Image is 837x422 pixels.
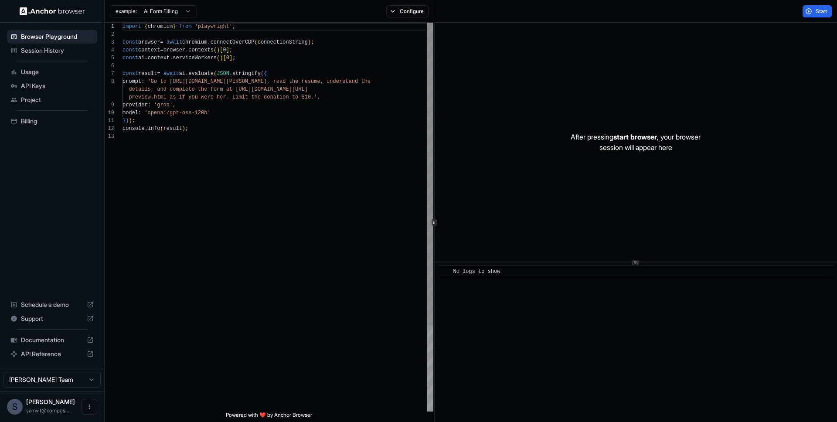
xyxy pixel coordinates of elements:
[286,94,317,100] span: n to $10.'
[229,71,232,77] span: .
[173,24,176,30] span: }
[255,39,258,45] span: (
[185,71,188,77] span: .
[122,118,126,124] span: }
[21,68,94,76] span: Usage
[220,47,223,53] span: [
[157,71,160,77] span: =
[105,70,114,78] div: 7
[7,114,97,128] div: Billing
[7,312,97,326] div: Support
[122,24,141,30] span: import
[129,86,251,92] span: details, and complete the form at [URL]
[132,118,135,124] span: ;
[144,126,147,132] span: .
[122,71,138,77] span: const
[160,47,163,53] span: =
[148,102,151,108] span: :
[258,39,308,45] span: connectionString
[217,55,220,61] span: (
[217,71,229,77] span: JSON
[226,55,229,61] span: 0
[105,78,114,85] div: 8
[105,23,114,31] div: 1
[122,102,148,108] span: provider
[232,71,261,77] span: stringify
[148,24,173,30] span: chromium
[138,110,141,116] span: :
[122,126,144,132] span: console
[105,125,114,133] div: 12
[144,55,147,61] span: =
[21,32,94,41] span: Browser Playground
[226,47,229,53] span: ]
[105,109,114,117] div: 10
[122,39,138,45] span: const
[7,30,97,44] div: Browser Playground
[211,39,255,45] span: connectOverCDP
[173,102,176,108] span: ,
[173,55,217,61] span: serviceWorkers
[144,110,210,116] span: 'openai/gpt-oss-120b'
[122,78,141,85] span: prompt
[148,55,170,61] span: context
[122,55,138,61] span: const
[105,62,114,70] div: 6
[21,336,83,344] span: Documentation
[442,267,447,276] span: ​
[160,39,163,45] span: =
[214,47,217,53] span: (
[7,399,23,415] div: S
[7,44,97,58] div: Session History
[26,398,75,405] span: Samvit Jatia
[217,47,220,53] span: )
[21,117,94,126] span: Billing
[163,126,182,132] span: result
[223,47,226,53] span: 0
[105,133,114,140] div: 13
[188,47,214,53] span: contexts
[21,95,94,104] span: Project
[251,86,308,92] span: [DOMAIN_NAME][URL]
[182,126,185,132] span: )
[21,350,83,358] span: API Reference
[7,347,97,361] div: API Reference
[179,24,192,30] span: from
[229,47,232,53] span: ;
[229,55,232,61] span: ]
[105,31,114,38] div: 2
[105,46,114,54] div: 4
[21,82,94,90] span: API Keys
[163,71,179,77] span: await
[105,38,114,46] div: 3
[138,71,157,77] span: result
[7,298,97,312] div: Schedule a demo
[160,126,163,132] span: (
[105,101,114,109] div: 9
[116,8,137,15] span: example:
[144,24,147,30] span: {
[223,55,226,61] span: [
[317,94,320,100] span: ,
[195,24,232,30] span: 'playwright'
[141,78,144,85] span: :
[226,412,312,422] span: Powered with ❤️ by Anchor Browser
[82,399,97,415] button: Open menu
[264,71,267,77] span: {
[148,78,279,85] span: 'Go to [URL][DOMAIN_NAME][PERSON_NAME], re
[453,269,500,275] span: No logs to show
[148,126,160,132] span: info
[21,300,83,309] span: Schedule a demo
[613,133,657,141] span: start browser
[138,39,160,45] span: browser
[138,47,160,53] span: context
[170,55,173,61] span: .
[232,24,235,30] span: ;
[7,65,97,79] div: Usage
[154,102,173,108] span: 'groq'
[220,55,223,61] span: )
[185,47,188,53] span: .
[261,71,264,77] span: (
[182,39,208,45] span: chromium
[26,407,71,414] span: samvit@composio.dev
